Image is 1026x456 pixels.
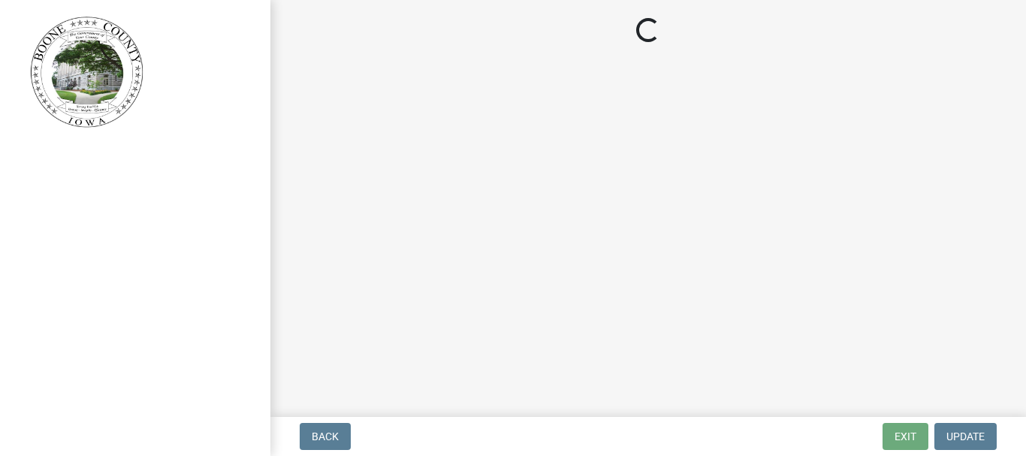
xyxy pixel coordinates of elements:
span: Update [946,430,985,442]
button: Update [934,423,997,450]
img: Boone County, Iowa [30,16,144,128]
button: Back [300,423,351,450]
span: Back [312,430,339,442]
button: Exit [883,423,928,450]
